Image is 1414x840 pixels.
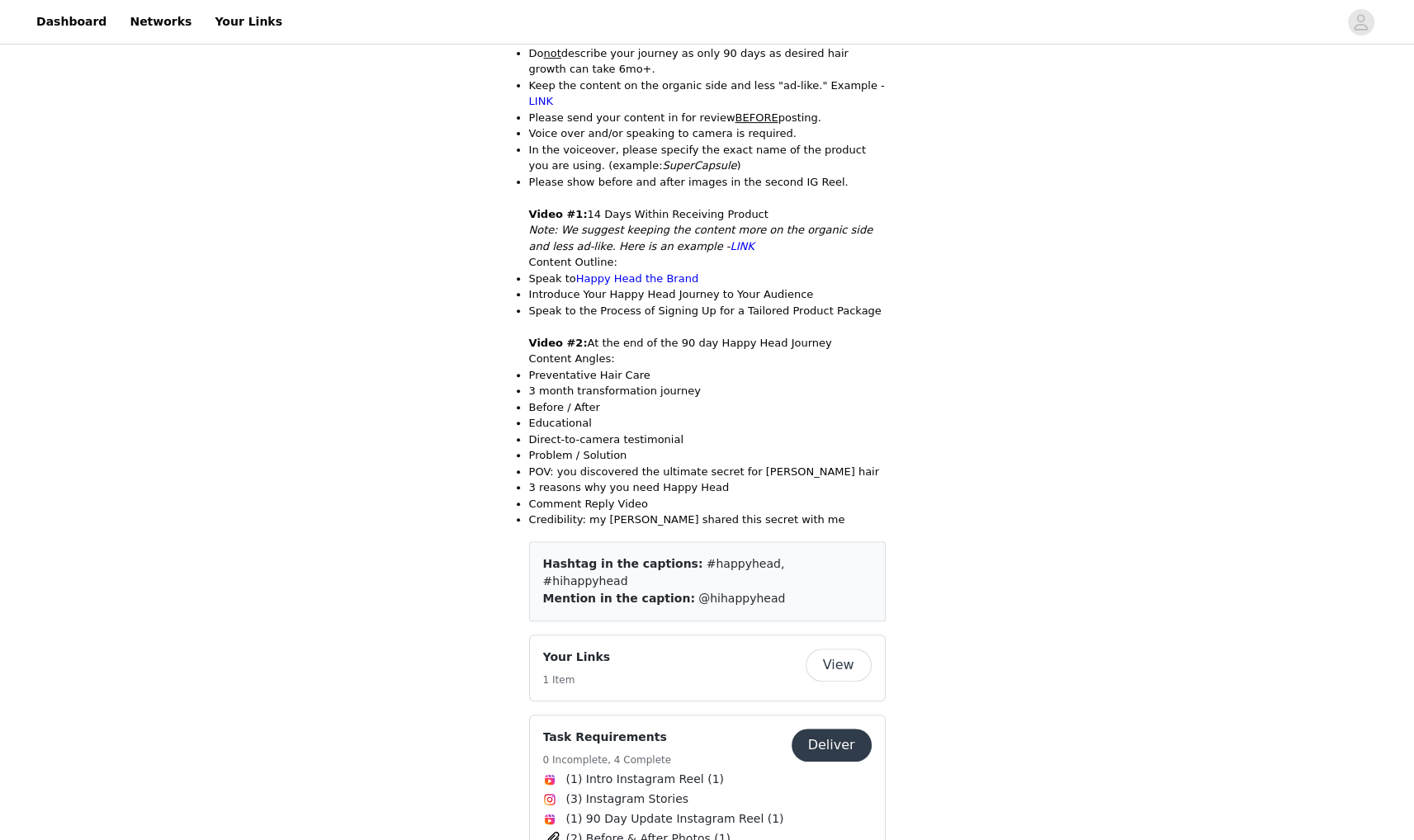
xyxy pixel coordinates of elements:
[529,45,886,78] li: Do describe your journey as only 90 days as desired hair growth can take 6mo+.
[529,432,886,448] li: Direct-to-camera testimonial
[529,512,886,528] li: Credibility: my [PERSON_NAME] shared this secret with me
[529,399,886,416] li: Before / After
[529,95,553,107] a: LINK
[543,592,695,605] span: Mention in the caption:
[662,159,736,172] em: SuperCapsule
[543,793,556,806] img: Instagram Icon
[26,3,116,40] a: Dashboard
[529,367,886,384] li: Preventative Hair Care
[205,3,292,40] a: Your Links
[529,125,886,142] li: Voice over and/or speaking to camera is required.
[529,78,886,110] li: Keep the content on the organic side and less "ad-like." Example -
[543,813,556,826] img: Instagram Reels Icon
[529,224,873,252] em: Note: We suggest keeping the content more on the organic side and less ad-like. Here is an example -
[529,337,588,349] strong: Video #2:
[529,254,886,271] p: Content Outline:
[529,496,886,512] li: Comment Reply Video
[566,771,724,788] span: (1) Intro Instagram Reel (1)
[529,208,588,220] strong: Video #1:
[1353,9,1369,35] div: avatar
[543,729,672,746] h4: Task Requirements
[543,47,560,59] span: not
[529,351,886,367] p: Content Angles:
[529,447,886,464] li: Problem / Solution
[566,810,784,828] span: (1) 90 Day Update Instagram Reel (1)
[529,464,886,480] li: POV: you discovered the ultimate secret for [PERSON_NAME] hair
[806,649,872,682] button: View
[792,729,872,762] button: Deliver
[543,773,556,786] img: Instagram Reels Icon
[529,479,886,496] li: 3 reasons why you need Happy Head
[529,174,886,191] li: Please show before and after images in the second IG Reel.
[698,592,785,605] span: @hihappyhead
[730,240,754,252] a: LINK
[543,557,703,570] span: Hashtag in the captions:
[529,383,886,399] li: 3 month transformation journey
[543,672,611,687] h5: 1 Item
[529,206,886,223] p: 14 Days Within Receiving Product
[529,286,886,303] li: Introduce Your Happy Head Journey to Your Audience
[735,111,778,124] span: BEFORE
[529,415,886,432] li: Educational
[566,790,688,808] span: (3) Instagram Stories
[576,272,698,285] a: Happy Head the Brand
[543,649,611,666] h4: Your Links
[120,3,201,40] a: Networks
[529,110,886,126] li: Please send your content in for review posting.
[529,142,886,174] li: In the voiceover, please specify the exact name of the product you are using. (example: )
[543,753,672,767] h5: 0 Incomplete, 4 Complete
[529,303,886,319] li: Speak to the Process of Signing Up for a Tailored Product Package
[529,271,886,287] li: Speak to
[529,335,886,352] p: At the end of the 90 day Happy Head Journey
